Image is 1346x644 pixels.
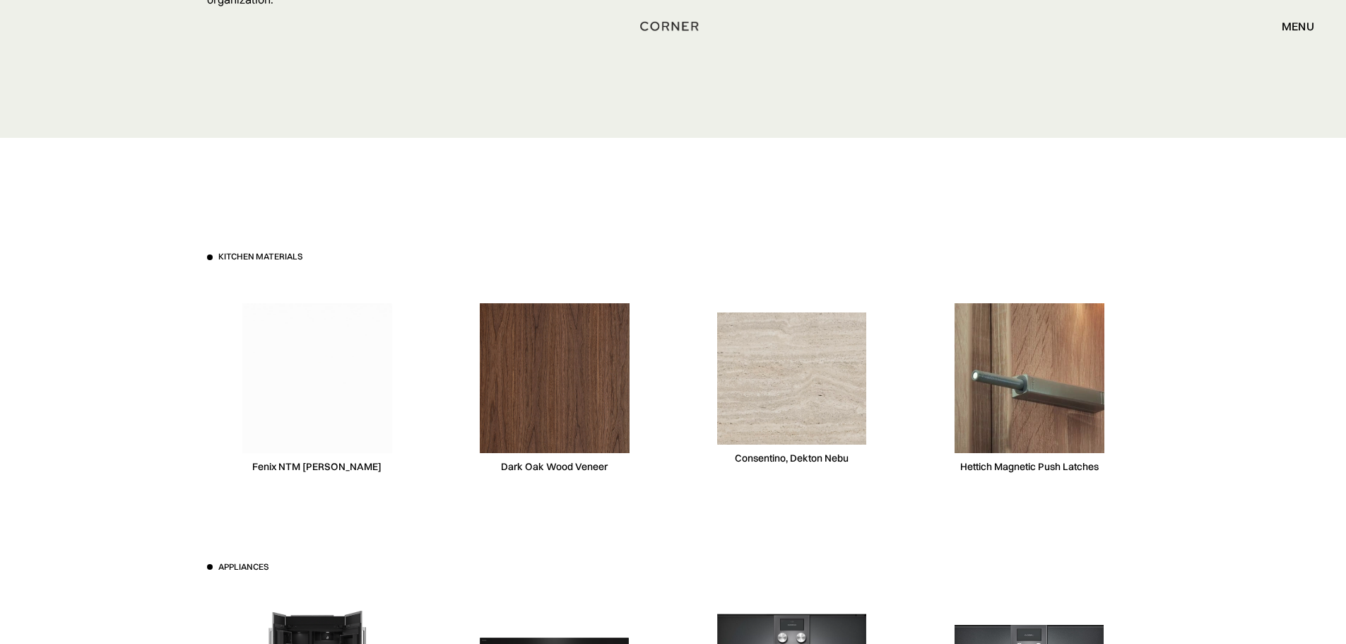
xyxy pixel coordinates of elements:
div: Dark Oak Wood Veneer [501,460,608,474]
div: Consentino, Dekton Nebu [735,452,849,465]
div: menu [1282,21,1314,32]
div: Fenix NTM [PERSON_NAME] [252,460,382,474]
div: Hettich Magnetic Push Latches [960,460,1099,474]
h3: Kitchen materials [218,251,302,263]
h3: Appliances [218,561,268,573]
a: home [625,17,721,35]
div: menu [1268,14,1314,38]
